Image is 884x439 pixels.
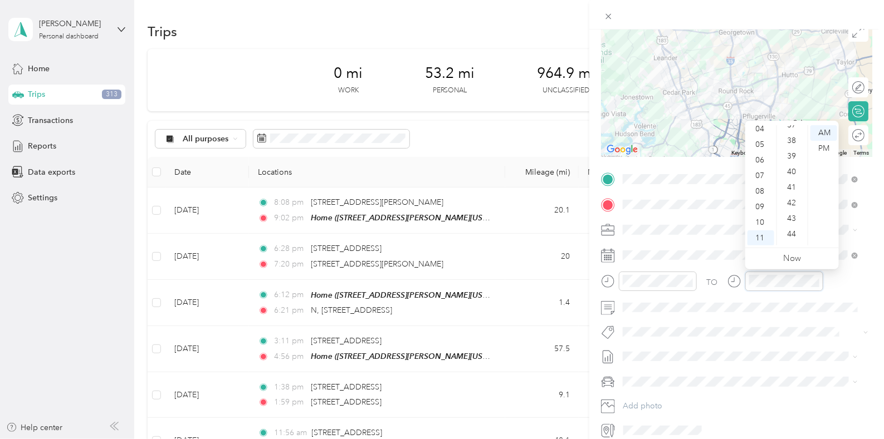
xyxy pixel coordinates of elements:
div: 07 [748,168,774,184]
button: Add photo [619,398,872,414]
div: 09 [748,199,774,215]
div: 38 [779,133,806,149]
div: 41 [779,180,806,195]
div: 44 [779,226,806,242]
div: 05 [748,137,774,152]
div: 08 [748,184,774,199]
div: 06 [748,152,774,168]
div: 39 [779,149,806,164]
div: 37 [779,117,806,133]
div: 04 [748,121,774,137]
a: Now [783,253,801,264]
div: TO [707,277,718,288]
a: Terms (opens in new tab) [853,150,869,156]
div: AM [810,125,837,141]
button: Keyboard shortcuts [731,149,779,157]
img: Google [604,142,641,157]
iframe: Everlance-gr Chat Button Frame [822,377,884,439]
div: 10 [748,215,774,230]
div: PM [810,141,837,156]
div: 42 [779,195,806,211]
div: 11 [748,230,774,246]
div: 43 [779,211,806,226]
div: 45 [779,242,806,258]
a: Open this area in Google Maps (opens a new window) [604,142,641,157]
div: 40 [779,164,806,180]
